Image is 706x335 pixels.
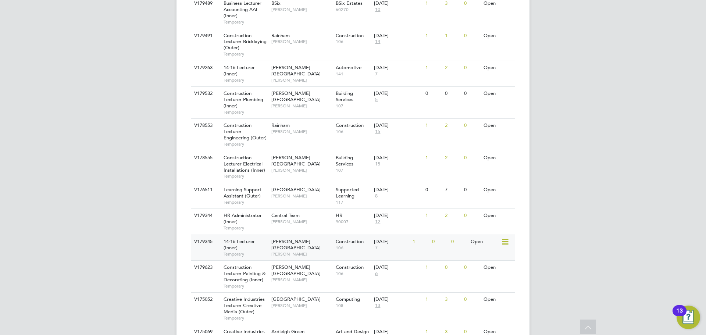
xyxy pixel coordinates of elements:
span: Rainham [271,122,290,128]
span: 117 [336,199,371,205]
div: 7 [443,183,462,197]
div: 0 [462,151,481,165]
div: [DATE] [374,187,422,193]
div: Open [482,183,514,197]
span: 106 [336,271,371,277]
div: Open [482,293,514,306]
span: Temporary [224,141,268,147]
div: V178555 [192,151,218,165]
div: [DATE] [374,65,422,71]
div: [DATE] [374,122,422,129]
span: [PERSON_NAME] [271,7,332,13]
div: 2 [443,119,462,132]
span: Building Services [336,90,353,103]
div: 0 [443,87,462,100]
span: [PERSON_NAME] [271,251,332,257]
div: [DATE] [374,239,409,245]
div: [DATE] [374,329,422,335]
div: V179491 [192,29,218,43]
div: [DATE] [374,90,422,97]
span: Art and Design [336,328,369,335]
div: 0 [449,235,468,249]
span: 7 [374,245,379,251]
span: 106 [336,39,371,44]
span: Temporary [224,315,268,321]
span: Temporary [224,51,268,57]
span: [PERSON_NAME][GEOGRAPHIC_DATA] [271,238,321,251]
div: [DATE] [374,155,422,161]
span: Construction Lecturer Bricklaying (Outer) [224,32,267,51]
span: 14-16 Lecturer (Inner) [224,64,255,77]
div: 0 [462,29,481,43]
div: Open [482,29,514,43]
span: [PERSON_NAME] [271,103,332,109]
div: Open [469,235,501,249]
span: [GEOGRAPHIC_DATA] [271,296,321,302]
div: 1 [424,61,443,75]
span: Construction Lecturer Plumbing (Inner) [224,90,263,109]
span: Learning Support Assistant (Outer) [224,186,261,199]
span: Construction [336,122,364,128]
div: [DATE] [374,264,422,271]
span: 107 [336,103,371,109]
div: [DATE] [374,0,422,7]
div: V178553 [192,119,218,132]
div: 0 [462,87,481,100]
span: [PERSON_NAME][GEOGRAPHIC_DATA] [271,64,321,77]
div: 0 [424,183,443,197]
span: 106 [336,129,371,135]
div: 1 [424,261,443,274]
span: Construction Lecturer Electrical Installations (Inner) [224,154,265,173]
span: HR Administrator (Inner) [224,212,262,225]
div: 0 [424,87,443,100]
div: 0 [462,293,481,306]
div: 1 [424,119,443,132]
span: Ardleigh Green [271,328,304,335]
span: 107 [336,167,371,173]
span: [PERSON_NAME] [271,39,332,44]
div: 0 [462,61,481,75]
span: Temporary [224,77,268,83]
div: Open [482,209,514,222]
div: 0 [462,119,481,132]
span: [PERSON_NAME][GEOGRAPHIC_DATA] [271,90,321,103]
div: Open [482,119,514,132]
span: Construction Lecturer Painting & Decorating (Inner) [224,264,265,283]
div: 0 [462,183,481,197]
div: 13 [676,311,683,320]
span: [PERSON_NAME] [271,303,332,309]
div: V176511 [192,183,218,197]
span: 5 [374,97,379,103]
span: 60270 [336,7,371,13]
div: 2 [443,209,462,222]
span: [PERSON_NAME] [271,167,332,173]
span: [PERSON_NAME][GEOGRAPHIC_DATA] [271,264,321,277]
span: Supported Learning [336,186,359,199]
span: 15 [374,129,381,135]
div: 1 [424,29,443,43]
button: Open Resource Center, 13 new notifications [677,306,700,329]
span: Central Team [271,212,300,218]
span: 12 [374,219,381,225]
span: [PERSON_NAME] [271,129,332,135]
span: 15 [374,161,381,167]
div: Open [482,61,514,75]
span: 7 [374,71,379,77]
div: 0 [430,235,449,249]
span: 8 [374,193,379,199]
div: V179344 [192,209,218,222]
span: HR [336,212,342,218]
span: [PERSON_NAME] [271,219,332,225]
span: [PERSON_NAME] [271,77,332,83]
div: 1 [424,151,443,165]
span: 10 [374,7,381,13]
span: Computing [336,296,360,302]
div: Open [482,87,514,100]
div: [DATE] [374,33,422,39]
span: Temporary [224,19,268,25]
span: 6 [374,271,379,277]
div: V179623 [192,261,218,274]
div: 1 [411,235,430,249]
div: 1 [443,29,462,43]
div: [DATE] [374,296,422,303]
